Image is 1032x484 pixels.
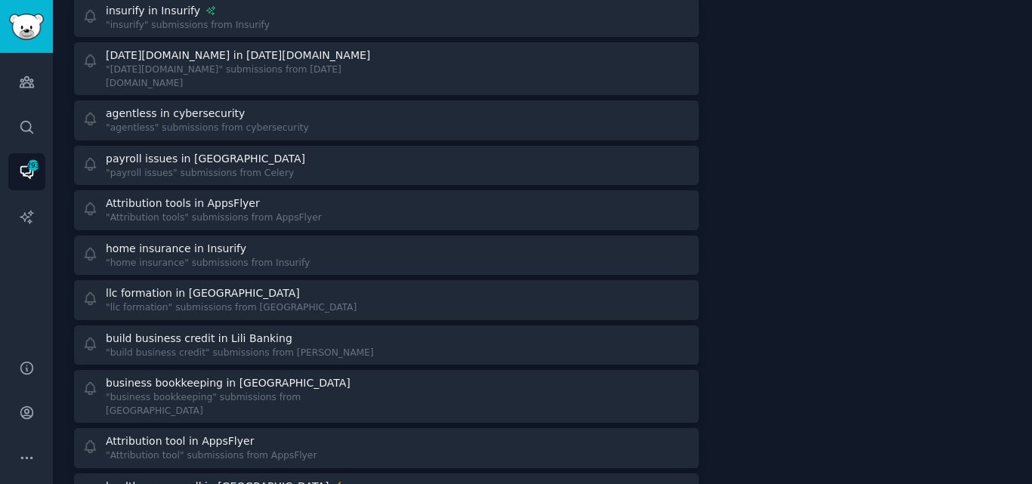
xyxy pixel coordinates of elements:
a: llc formation in [GEOGRAPHIC_DATA]"llc formation" submissions from [GEOGRAPHIC_DATA] [74,280,699,320]
a: business bookkeeping in [GEOGRAPHIC_DATA]"business bookkeeping" submissions from [GEOGRAPHIC_DATA] [74,370,699,423]
img: GummySearch logo [9,14,44,40]
a: 293 [8,153,45,190]
div: [DATE][DOMAIN_NAME] in [DATE][DOMAIN_NAME] [106,48,370,63]
div: llc formation in [GEOGRAPHIC_DATA] [106,285,300,301]
div: "Attribution tools" submissions from AppsFlyer [106,211,322,225]
div: Attribution tool in AppsFlyer [106,433,254,449]
a: home insurance in Insurify"home insurance" submissions from Insurify [74,236,699,276]
div: "llc formation" submissions from [GEOGRAPHIC_DATA] [106,301,357,315]
a: agentless in cybersecurity"agentless" submissions from cybersecurity [74,100,699,140]
div: "insurify" submissions from Insurify [106,19,270,32]
div: "Attribution tool" submissions from AppsFlyer [106,449,317,463]
div: "agentless" submissions from cybersecurity [106,122,309,135]
div: "home insurance" submissions from Insurify [106,257,310,270]
div: Attribution tools in AppsFlyer [106,196,260,211]
div: "[DATE][DOMAIN_NAME]" submissions from [DATE][DOMAIN_NAME] [106,63,375,90]
div: agentless in cybersecurity [106,106,245,122]
div: "payroll issues" submissions from Celery [106,167,308,180]
a: Attribution tools in AppsFlyer"Attribution tools" submissions from AppsFlyer [74,190,699,230]
div: "business bookkeeping" submissions from [GEOGRAPHIC_DATA] [106,391,375,418]
div: insurify in Insurify [106,3,200,19]
div: payroll issues in [GEOGRAPHIC_DATA] [106,151,305,167]
div: build business credit in Lili Banking [106,331,292,347]
a: payroll issues in [GEOGRAPHIC_DATA]"payroll issues" submissions from Celery [74,146,699,186]
a: Attribution tool in AppsFlyer"Attribution tool" submissions from AppsFlyer [74,428,699,468]
div: business bookkeeping in [GEOGRAPHIC_DATA] [106,375,351,391]
div: home insurance in Insurify [106,241,246,257]
span: 293 [26,160,40,171]
a: [DATE][DOMAIN_NAME] in [DATE][DOMAIN_NAME]"[DATE][DOMAIN_NAME]" submissions from [DATE][DOMAIN_NAME] [74,42,699,95]
a: build business credit in Lili Banking"build business credit" submissions from [PERSON_NAME] [74,325,699,365]
div: "build business credit" submissions from [PERSON_NAME] [106,347,374,360]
